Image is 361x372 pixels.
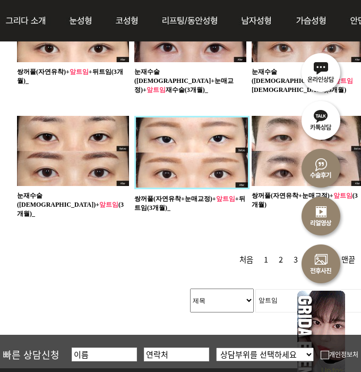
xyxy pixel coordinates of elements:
a: 눈재수술([DEMOGRAPHIC_DATA])+앞트임[DEMOGRAPHIC_DATA](3개월) [252,68,353,94]
b: 앞트임 [147,86,166,94]
b: 앞트임 [70,68,89,75]
a: 눈재수술([DEMOGRAPHIC_DATA]+눈매교정)+앞트임재수술(3개월)_ [134,68,234,94]
input: 이름 [72,348,137,361]
b: 앞트임 [216,195,235,202]
img: checkbox.png [321,351,329,359]
img: 수술전후사진 [297,239,345,287]
img: 수술후기 [297,143,345,191]
img: 리얼영상 [297,191,345,239]
a: 처음 [235,253,257,267]
span: 빠른 상담신청 [3,348,59,361]
a: 쌍꺼풀(자연유착)+앞트임+뒤트임(3개월)_ [17,68,123,84]
input: 연락처 [144,348,209,361]
a: 쌍꺼풀(자연유착+눈매교정)+앞트임+뒤트임(3개월)_ [134,195,245,212]
img: 카톡상담 [297,96,345,143]
img: 온라인상담 [297,48,345,96]
a: 쌍꺼풀(자연유착+눈매교정)+앞트임(3개월) [252,192,358,208]
a: 2 [274,253,287,267]
a: 눈재수술([DEMOGRAPHIC_DATA])+앞트임(3개월)_ [17,192,124,217]
a: 3 [289,253,302,267]
a: 1 [260,253,272,267]
b: 앞트임 [99,201,118,208]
